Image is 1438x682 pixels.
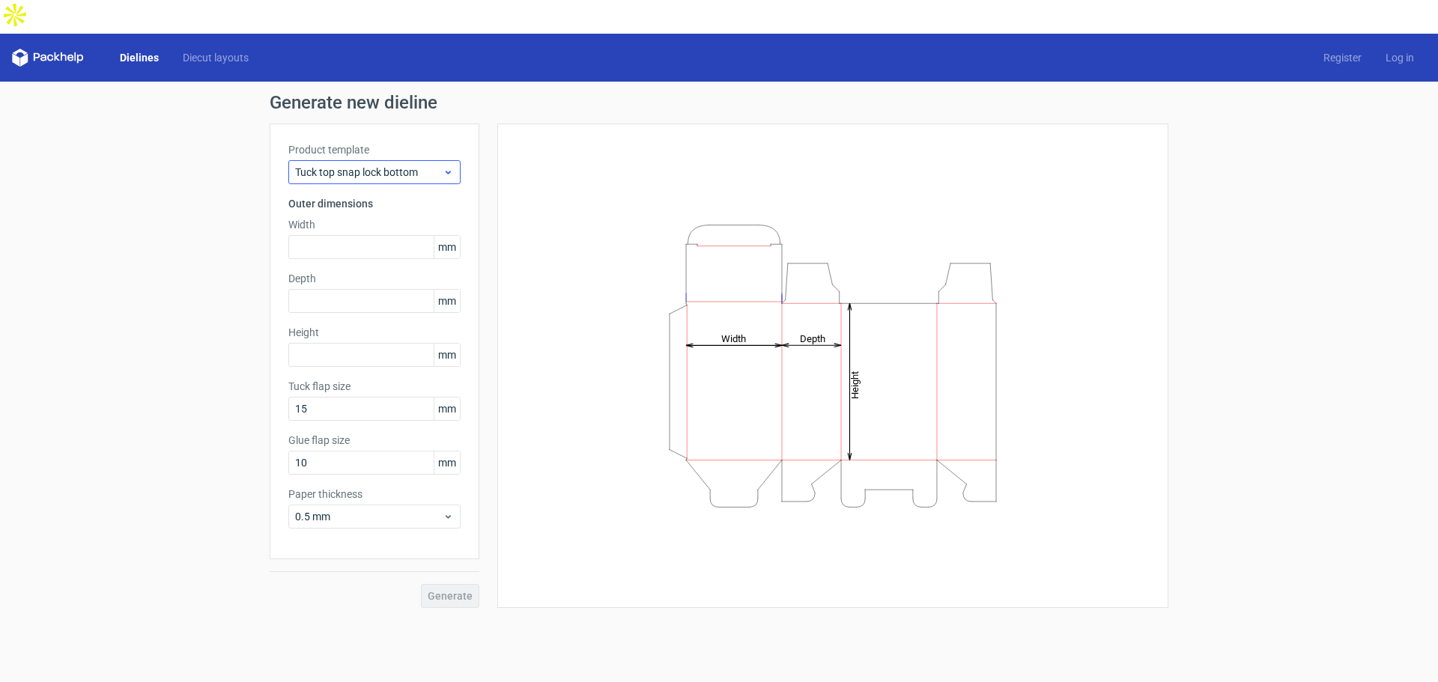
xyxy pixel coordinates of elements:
[295,165,443,180] span: Tuck top snap lock bottom
[288,196,461,211] h3: Outer dimensions
[1374,50,1426,65] a: Log in
[800,332,825,344] tspan: Depth
[434,290,460,312] span: mm
[171,50,261,65] a: Diecut layouts
[721,332,746,344] tspan: Width
[849,371,861,398] tspan: Height
[295,509,443,524] span: 0.5 mm
[288,379,461,394] label: Tuck flap size
[288,271,461,286] label: Depth
[108,50,171,65] a: Dielines
[288,487,461,502] label: Paper thickness
[288,325,461,340] label: Height
[434,451,460,474] span: mm
[434,236,460,258] span: mm
[288,217,461,232] label: Width
[434,398,460,420] span: mm
[270,94,1168,112] h1: Generate new dieline
[1311,50,1374,65] a: Register
[288,433,461,448] label: Glue flap size
[434,344,460,366] span: mm
[288,142,461,157] label: Product template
